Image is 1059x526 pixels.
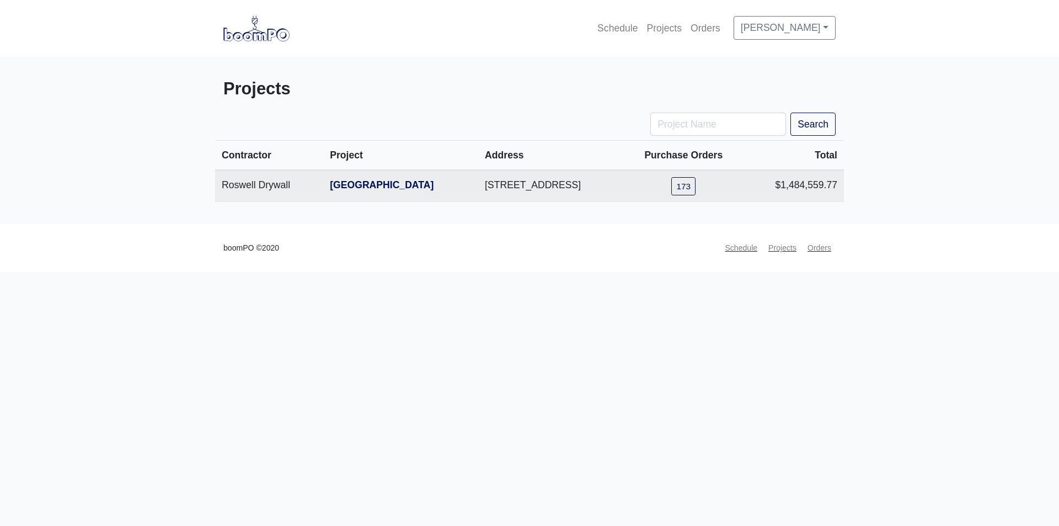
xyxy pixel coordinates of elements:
[744,170,844,202] td: $1,484,559.77
[478,141,623,171] th: Address
[734,16,836,39] a: [PERSON_NAME]
[215,170,323,202] td: Roswell Drywall
[330,179,434,190] a: [GEOGRAPHIC_DATA]
[764,237,801,259] a: Projects
[744,141,844,171] th: Total
[790,113,836,136] button: Search
[223,242,279,254] small: boomPO ©2020
[623,141,744,171] th: Purchase Orders
[642,16,686,40] a: Projects
[671,177,696,195] a: 173
[593,16,642,40] a: Schedule
[223,15,290,41] img: boomPO
[478,170,623,202] td: [STREET_ADDRESS]
[223,79,521,99] h3: Projects
[650,113,786,136] input: Project Name
[720,237,762,259] a: Schedule
[803,237,836,259] a: Orders
[215,141,323,171] th: Contractor
[323,141,478,171] th: Project
[686,16,725,40] a: Orders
